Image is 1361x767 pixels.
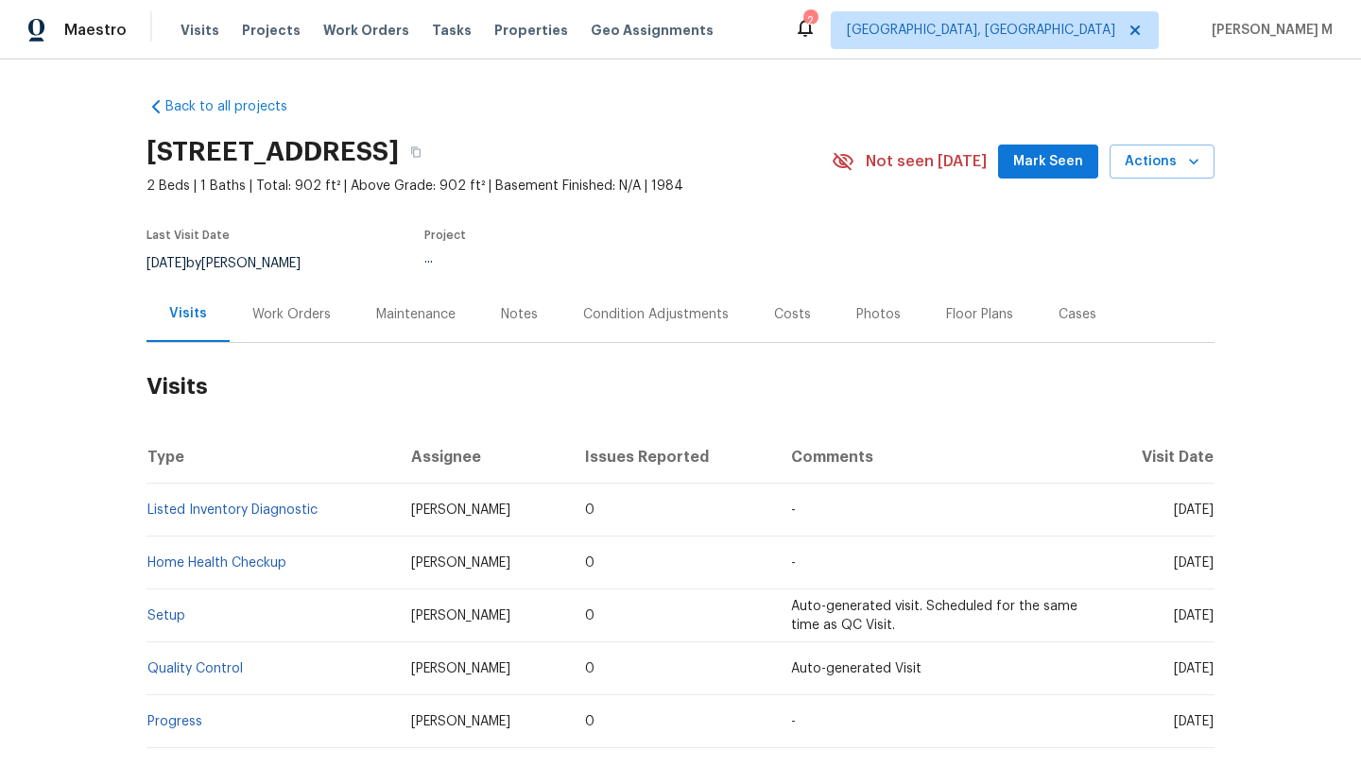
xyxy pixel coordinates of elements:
[323,21,409,40] span: Work Orders
[791,556,796,570] span: -
[585,609,594,622] span: 0
[791,662,922,675] span: Auto-generated Visit
[803,11,817,30] div: 2
[411,609,510,622] span: [PERSON_NAME]
[396,431,570,484] th: Assignee
[146,177,832,196] span: 2 Beds | 1 Baths | Total: 902 ft² | Above Grade: 902 ft² | Basement Finished: N/A | 1984
[424,252,787,265] div: ...
[585,503,594,517] span: 0
[501,305,538,324] div: Notes
[432,24,472,37] span: Tasks
[146,252,323,275] div: by [PERSON_NAME]
[147,556,286,570] a: Home Health Checkup
[146,431,396,484] th: Type
[570,431,777,484] th: Issues Reported
[585,715,594,728] span: 0
[146,230,230,241] span: Last Visit Date
[1204,21,1333,40] span: [PERSON_NAME] M
[774,305,811,324] div: Costs
[252,305,331,324] div: Work Orders
[146,343,1215,431] h2: Visits
[791,503,796,517] span: -
[791,715,796,728] span: -
[1174,715,1214,728] span: [DATE]
[411,715,510,728] span: [PERSON_NAME]
[181,21,219,40] span: Visits
[411,556,510,570] span: [PERSON_NAME]
[147,609,185,622] a: Setup
[1013,150,1083,174] span: Mark Seen
[866,152,987,171] span: Not seen [DATE]
[494,21,568,40] span: Properties
[591,21,714,40] span: Geo Assignments
[1059,305,1096,324] div: Cases
[946,305,1013,324] div: Floor Plans
[585,556,594,570] span: 0
[1174,556,1214,570] span: [DATE]
[583,305,729,324] div: Condition Adjustments
[411,503,510,517] span: [PERSON_NAME]
[146,257,186,270] span: [DATE]
[1125,150,1199,174] span: Actions
[169,304,207,323] div: Visits
[242,21,301,40] span: Projects
[1174,662,1214,675] span: [DATE]
[147,662,243,675] a: Quality Control
[847,21,1115,40] span: [GEOGRAPHIC_DATA], [GEOGRAPHIC_DATA]
[585,662,594,675] span: 0
[146,97,328,116] a: Back to all projects
[64,21,127,40] span: Maestro
[147,715,202,728] a: Progress
[376,305,456,324] div: Maintenance
[1174,609,1214,622] span: [DATE]
[424,230,466,241] span: Project
[791,600,1077,632] span: Auto-generated visit. Scheduled for the same time as QC Visit.
[411,662,510,675] span: [PERSON_NAME]
[856,305,901,324] div: Photos
[776,431,1096,484] th: Comments
[1096,431,1215,484] th: Visit Date
[146,143,399,162] h2: [STREET_ADDRESS]
[147,503,318,517] a: Listed Inventory Diagnostic
[399,135,433,169] button: Copy Address
[998,145,1098,179] button: Mark Seen
[1110,145,1215,179] button: Actions
[1174,503,1214,517] span: [DATE]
